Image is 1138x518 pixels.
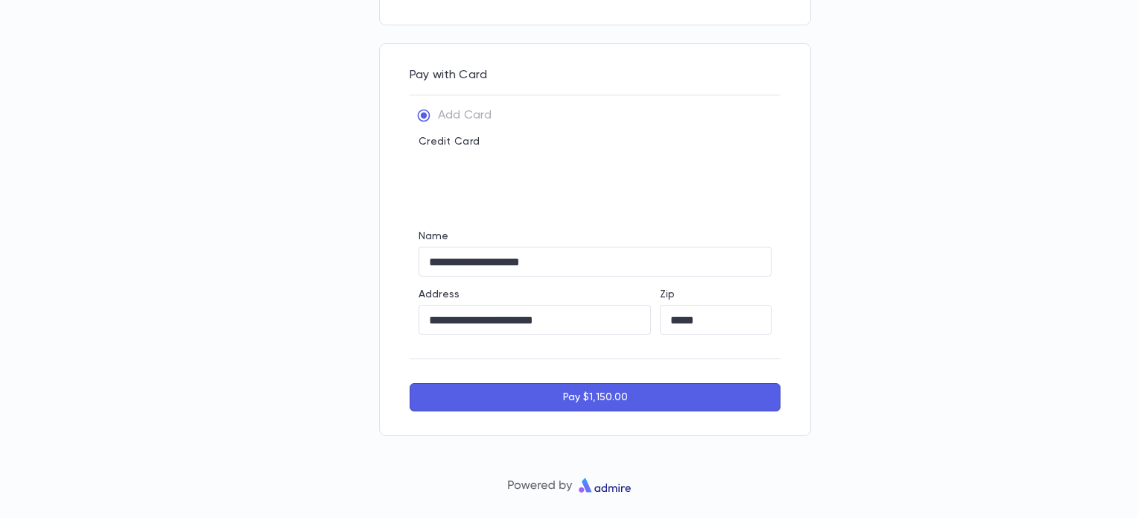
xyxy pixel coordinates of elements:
label: Zip [660,288,675,300]
p: Add Card [438,108,492,123]
label: Address [419,288,460,300]
button: Pay $1,150.00 [410,383,781,411]
label: Name [419,230,449,242]
p: Pay with Card [410,68,781,83]
p: Credit Card [419,136,772,148]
